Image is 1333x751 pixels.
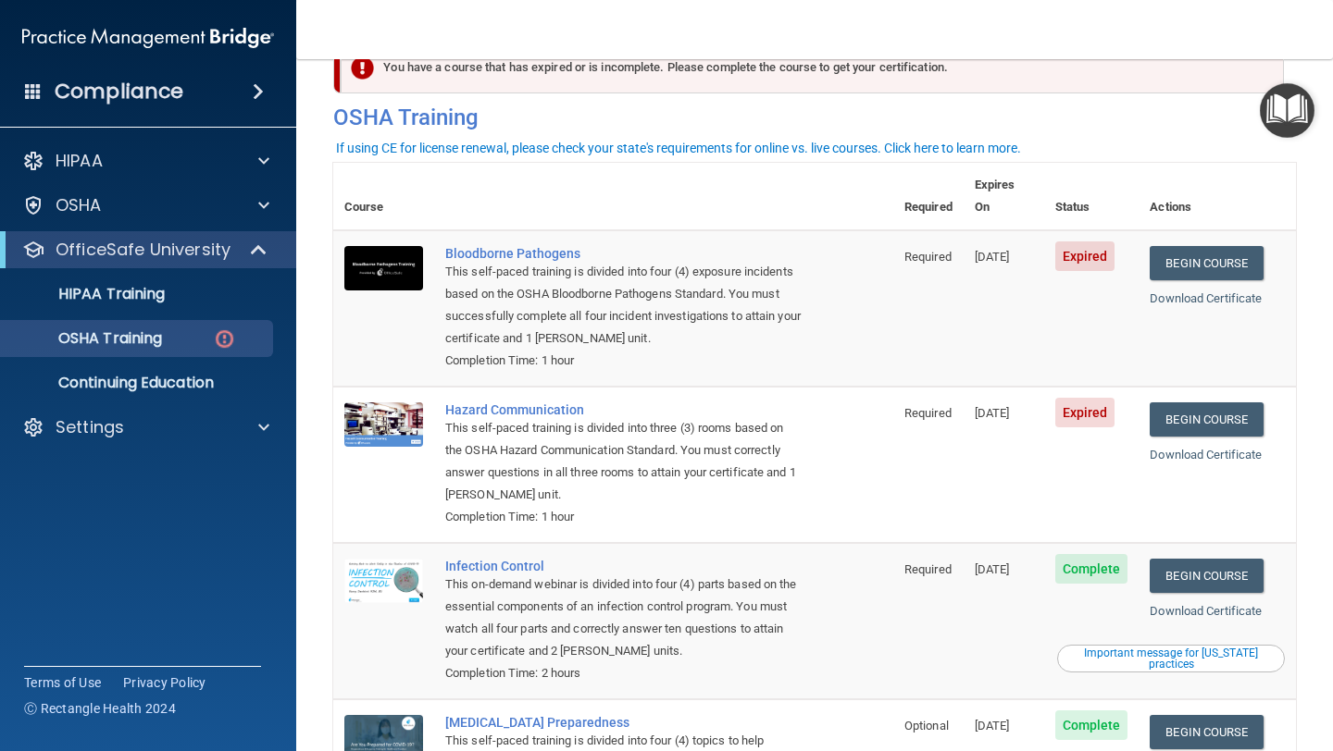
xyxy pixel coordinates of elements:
h4: OSHA Training [333,105,1296,130]
span: Optional [904,719,949,733]
div: Completion Time: 1 hour [445,350,801,372]
span: Expired [1055,398,1115,427]
span: [DATE] [975,719,1010,733]
span: [DATE] [975,250,1010,264]
th: Required [893,163,964,230]
p: OSHA [56,194,102,216]
a: Begin Course [1150,715,1263,749]
img: danger-circle.6113f641.png [213,327,236,351]
div: This self-paced training is divided into four (4) exposure incidents based on the OSHA Bloodborne... [445,261,801,350]
a: Begin Course [1150,402,1263,437]
p: HIPAA [56,150,103,172]
a: Terms of Use [24,673,101,692]
button: If using CE for license renewal, please check your state's requirements for online vs. live cours... [333,139,1024,157]
div: Completion Time: 1 hour [445,506,801,528]
button: Open Resource Center [1260,83,1314,138]
span: [DATE] [975,562,1010,576]
a: Download Certificate [1150,448,1262,462]
th: Expires On [964,163,1044,230]
th: Actions [1139,163,1296,230]
h4: Compliance [55,79,183,105]
th: Course [333,163,434,230]
div: Important message for [US_STATE] practices [1060,647,1282,670]
span: Complete [1055,554,1128,584]
div: Completion Time: 2 hours [445,662,801,684]
span: Expired [1055,241,1115,271]
img: exclamation-circle-solid-danger.72ef9ffc.png [351,56,374,80]
a: Privacy Policy [123,673,206,692]
a: Begin Course [1150,559,1263,593]
div: This self-paced training is divided into three (3) rooms based on the OSHA Hazard Communication S... [445,417,801,506]
p: OfficeSafe University [56,239,230,261]
span: Ⓒ Rectangle Health 2024 [24,699,176,718]
span: [DATE] [975,406,1010,420]
a: Infection Control [445,559,801,573]
a: Download Certificate [1150,291,1262,305]
a: OSHA [22,194,269,216]
div: If using CE for license renewal, please check your state's requirements for online vs. live cours... [336,142,1021,154]
a: Hazard Communication [445,402,801,417]
span: Required [904,562,952,576]
a: Begin Course [1150,246,1263,280]
button: Read this if you are a dental practitioner in the state of CA [1057,645,1285,672]
div: You have a course that has expired or is incomplete. Please complete the course to get your certi... [341,42,1284,93]
a: Bloodborne Pathogens [445,246,801,261]
p: HIPAA Training [12,285,165,303]
span: Required [904,250,952,264]
span: Complete [1055,710,1128,740]
p: Continuing Education [12,374,265,392]
a: Settings [22,416,269,438]
img: PMB logo [22,19,274,56]
th: Status [1044,163,1140,230]
p: Settings [56,416,124,438]
p: OSHA Training [12,329,162,348]
a: HIPAA [22,150,269,172]
span: Required [904,406,952,420]
a: OfficeSafe University [22,239,268,261]
div: This on-demand webinar is divided into four (4) parts based on the essential components of an inf... [445,573,801,662]
a: [MEDICAL_DATA] Preparedness [445,715,801,730]
a: Download Certificate [1150,604,1262,618]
